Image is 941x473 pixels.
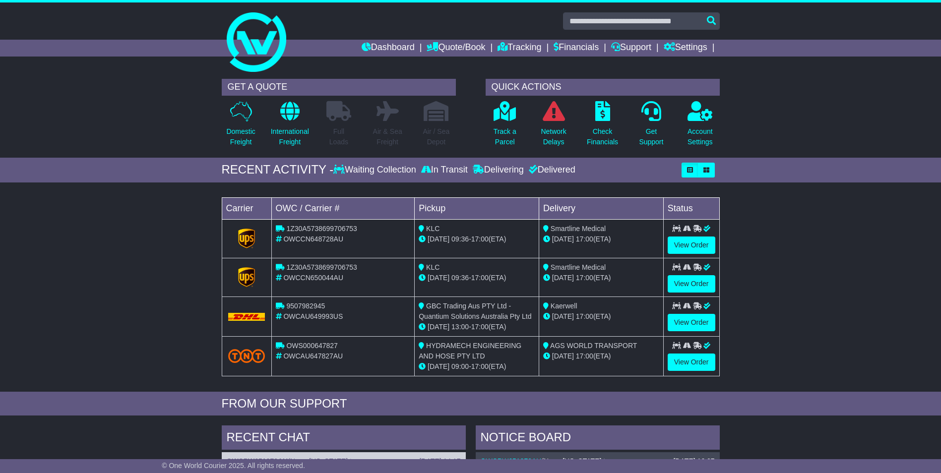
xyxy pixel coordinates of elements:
div: - (ETA) [419,322,535,332]
span: 17:00 [471,323,489,331]
div: (ETA) [543,351,659,361]
span: [DATE] [552,352,574,360]
span: GBC Trading Aus PTY Ltd - Quantium Solutions Australia Pty Ltd [419,302,531,320]
a: GetSupport [638,101,664,153]
div: (ETA) [543,311,659,322]
td: Status [663,197,719,219]
a: Dashboard [362,40,415,57]
p: Network Delays [541,126,566,147]
p: Full Loads [326,126,351,147]
a: View Order [668,354,715,371]
span: [DATE] [552,235,574,243]
img: DHL.png [228,313,265,321]
div: (ETA) [543,234,659,244]
span: OWCCN648728AU [283,235,343,243]
span: [DATE] [428,235,449,243]
div: QUICK ACTIONS [486,79,720,96]
span: [DATE] [428,274,449,282]
span: KLC [426,225,439,233]
a: Tracking [498,40,541,57]
span: 17:00 [576,235,593,243]
a: InternationalFreight [270,101,310,153]
div: [DATE] 14:17 [419,457,460,466]
span: 17:00 [471,235,489,243]
p: Account Settings [688,126,713,147]
span: 1Z30A5738699706753 [286,225,357,233]
span: Smartline Medical [551,263,606,271]
img: TNT_Domestic.png [228,349,265,362]
div: RECENT CHAT [222,425,466,452]
div: [DATE] 16:07 [673,457,714,466]
td: Pickup [415,197,539,219]
span: 17:00 [576,312,593,320]
p: International Freight [271,126,309,147]
span: OWCAU647827AU [283,352,343,360]
span: 17:00 [471,362,489,370]
div: Waiting Collection [333,165,418,176]
span: Kaerwell [551,302,577,310]
p: Track a Parcel [494,126,516,147]
span: 1Z30A5738699706753 [286,263,357,271]
td: Delivery [539,197,663,219]
span: [DATE] [552,274,574,282]
img: GetCarrierServiceLogo [238,229,255,248]
div: RECENT ACTIVITY - [222,163,334,177]
a: Support [611,40,651,57]
span: 13:00 [451,323,469,331]
span: 09:00 [451,362,469,370]
span: OWCAU649993US [283,312,343,320]
a: CheckFinancials [586,101,619,153]
span: 09:36 [451,235,469,243]
td: OWC / Carrier # [271,197,415,219]
a: AccountSettings [687,101,713,153]
a: View Order [668,236,715,254]
span: 17:00 [471,274,489,282]
span: © One World Courier 2025. All rights reserved. [162,462,305,470]
span: Smartline Medical [551,225,606,233]
span: [DATE] [552,312,574,320]
p: Air / Sea Depot [423,126,450,147]
p: Air & Sea Freight [373,126,402,147]
a: Track aParcel [493,101,517,153]
div: - (ETA) [419,273,535,283]
div: NOTICE BOARD [476,425,720,452]
a: DomesticFreight [226,101,255,153]
a: Settings [664,40,707,57]
a: Financials [554,40,599,57]
span: 17:00 [576,352,593,360]
span: [DATE] [428,362,449,370]
span: OWCCN650044AU [283,274,343,282]
div: GET A QUOTE [222,79,456,96]
div: Delivering [470,165,526,176]
span: OWS000647827 [286,342,338,350]
td: Carrier [222,197,271,219]
p: Check Financials [587,126,618,147]
div: - (ETA) [419,234,535,244]
div: - (ETA) [419,361,535,372]
span: AGS WORLD TRANSPORT [550,342,637,350]
span: KLC [426,263,439,271]
a: Quote/Book [427,40,485,57]
span: [DATE] [428,323,449,331]
div: FROM OUR SUPPORT [222,397,720,411]
span: 09:36 [451,274,469,282]
a: OWCPW651279AU [481,457,542,465]
span: 9507982945 [286,302,325,310]
p: Get Support [639,126,663,147]
span: 17:00 [576,274,593,282]
div: Delivered [526,165,575,176]
p: Domestic Freight [226,126,255,147]
span: HYDRAMECH ENGINEERING AND HOSE PTY LTD [419,342,521,360]
a: View Order [668,275,715,293]
div: (ETA) [543,273,659,283]
a: NetworkDelays [540,101,566,153]
img: GetCarrierServiceLogo [238,267,255,287]
a: View Order [668,314,715,331]
a: OWCPW651279AU [227,457,288,465]
div: In Transit [419,165,470,176]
